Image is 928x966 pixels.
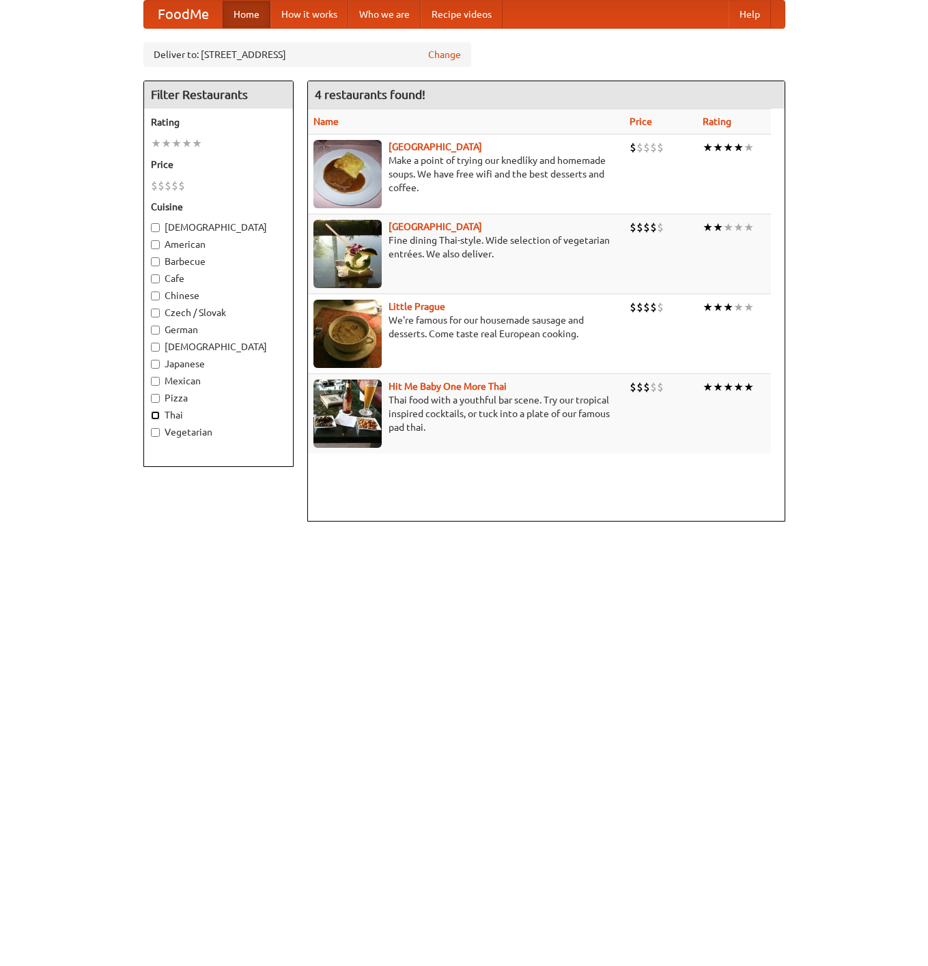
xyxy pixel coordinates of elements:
[703,300,713,315] li: ★
[636,380,643,395] li: $
[313,393,619,434] p: Thai food with a youthful bar scene. Try our tropical inspired cocktails, or tuck into a plate of...
[729,1,771,28] a: Help
[630,380,636,395] li: $
[733,220,744,235] li: ★
[151,394,160,403] input: Pizza
[178,178,185,193] li: $
[151,272,286,285] label: Cafe
[657,380,664,395] li: $
[703,220,713,235] li: ★
[151,200,286,214] h5: Cuisine
[151,223,160,232] input: [DEMOGRAPHIC_DATA]
[151,391,286,405] label: Pizza
[657,140,664,155] li: $
[733,140,744,155] li: ★
[643,220,650,235] li: $
[158,178,165,193] li: $
[151,257,160,266] input: Barbecue
[151,255,286,268] label: Barbecue
[650,220,657,235] li: $
[313,154,619,195] p: Make a point of trying our knedlíky and homemade soups. We have free wifi and the best desserts a...
[703,116,731,127] a: Rating
[389,141,482,152] a: [GEOGRAPHIC_DATA]
[151,158,286,171] h5: Price
[643,380,650,395] li: $
[143,42,471,67] div: Deliver to: [STREET_ADDRESS]
[744,220,754,235] li: ★
[151,115,286,129] h5: Rating
[182,136,192,151] li: ★
[703,380,713,395] li: ★
[151,323,286,337] label: German
[421,1,503,28] a: Recipe videos
[313,233,619,261] p: Fine dining Thai-style. Wide selection of vegetarian entrées. We also deliver.
[713,220,723,235] li: ★
[713,300,723,315] li: ★
[151,221,286,234] label: [DEMOGRAPHIC_DATA]
[151,425,286,439] label: Vegetarian
[151,411,160,420] input: Thai
[270,1,348,28] a: How it works
[161,136,171,151] li: ★
[151,238,286,251] label: American
[733,300,744,315] li: ★
[313,140,382,208] img: czechpoint.jpg
[428,48,461,61] a: Change
[723,380,733,395] li: ★
[313,380,382,448] img: babythai.jpg
[313,116,339,127] a: Name
[313,313,619,341] p: We're famous for our housemade sausage and desserts. Come taste real European cooking.
[643,300,650,315] li: $
[144,1,223,28] a: FoodMe
[723,300,733,315] li: ★
[151,306,286,319] label: Czech / Slovak
[744,380,754,395] li: ★
[151,408,286,422] label: Thai
[144,81,293,109] h4: Filter Restaurants
[151,326,160,335] input: German
[630,116,652,127] a: Price
[151,136,161,151] li: ★
[650,300,657,315] li: $
[151,360,160,369] input: Japanese
[151,374,286,388] label: Mexican
[630,300,636,315] li: $
[643,140,650,155] li: $
[171,136,182,151] li: ★
[151,178,158,193] li: $
[650,140,657,155] li: $
[151,377,160,386] input: Mexican
[151,292,160,300] input: Chinese
[315,88,425,101] ng-pluralize: 4 restaurants found!
[636,220,643,235] li: $
[389,301,445,312] b: Little Prague
[313,220,382,288] img: satay.jpg
[192,136,202,151] li: ★
[151,289,286,302] label: Chinese
[389,221,482,232] a: [GEOGRAPHIC_DATA]
[733,380,744,395] li: ★
[636,140,643,155] li: $
[151,274,160,283] input: Cafe
[151,309,160,317] input: Czech / Slovak
[657,300,664,315] li: $
[713,140,723,155] li: ★
[151,428,160,437] input: Vegetarian
[713,380,723,395] li: ★
[657,220,664,235] li: $
[151,340,286,354] label: [DEMOGRAPHIC_DATA]
[744,300,754,315] li: ★
[630,220,636,235] li: $
[313,300,382,368] img: littleprague.jpg
[650,380,657,395] li: $
[223,1,270,28] a: Home
[171,178,178,193] li: $
[151,357,286,371] label: Japanese
[151,240,160,249] input: American
[744,140,754,155] li: ★
[389,381,507,392] a: Hit Me Baby One More Thai
[723,220,733,235] li: ★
